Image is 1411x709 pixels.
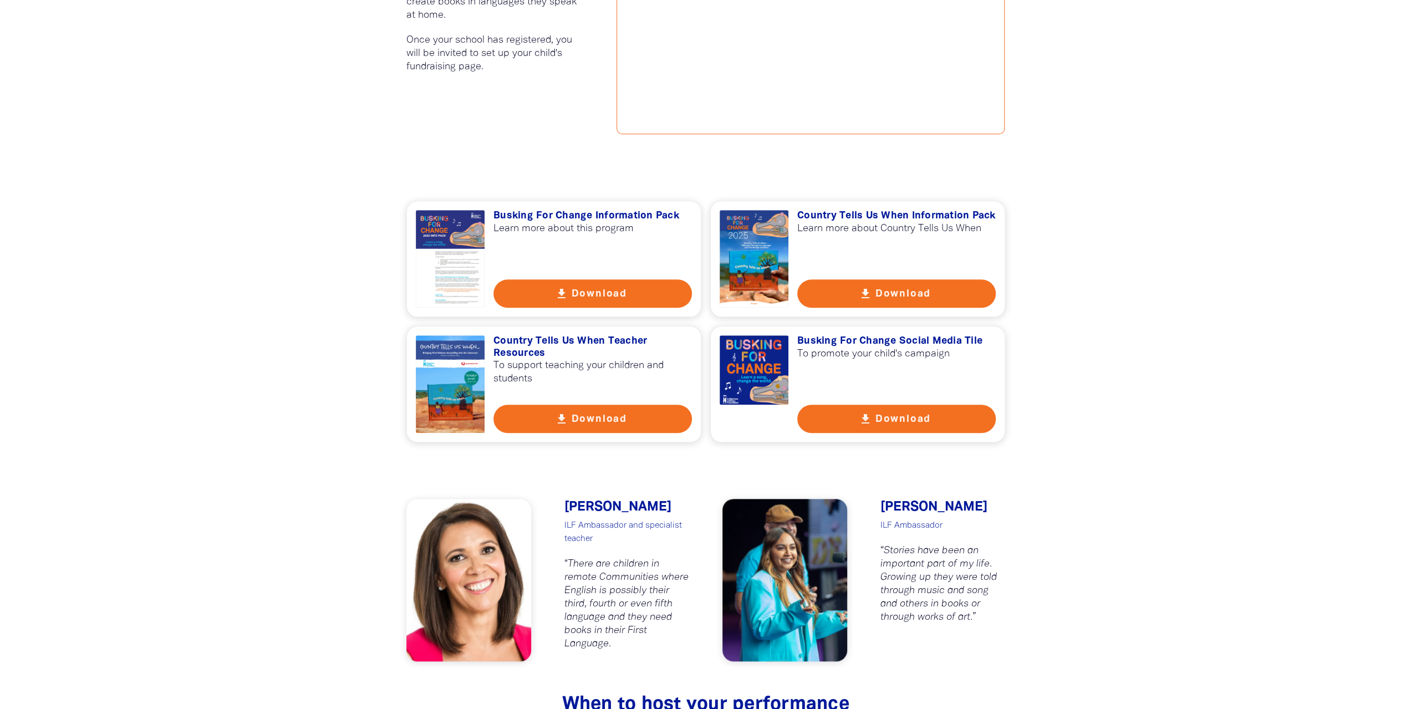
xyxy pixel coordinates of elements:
[564,501,671,513] span: [PERSON_NAME]
[880,501,987,513] span: [PERSON_NAME]
[797,335,996,348] h3: Busking For Change Social Media Tile
[564,559,689,649] em: “There are children in remote Communities where English is possibly their third, fourth or even f...
[797,279,996,308] button: get_app Download
[859,412,872,426] i: get_app
[555,412,568,426] i: get_app
[493,279,692,308] button: get_app Download
[493,335,692,359] h3: Country Tells Us When Teacher Resources
[880,546,997,622] em: “Stories have been an important part of my life. Growing up they were told through music and song...
[797,405,996,433] button: get_app Download
[406,34,584,74] p: Once your school has registered, you will be invited to set up your child's fundraising page.
[797,210,996,222] h3: Country Tells Us When Information Pack
[880,519,1005,532] p: ILF Ambassador
[564,519,689,545] p: ILF Ambassador and specialist teacher
[493,405,692,433] button: get_app Download
[493,210,692,222] h3: Busking For Change Information Pack
[555,287,568,300] i: get_app
[859,287,872,300] i: get_app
